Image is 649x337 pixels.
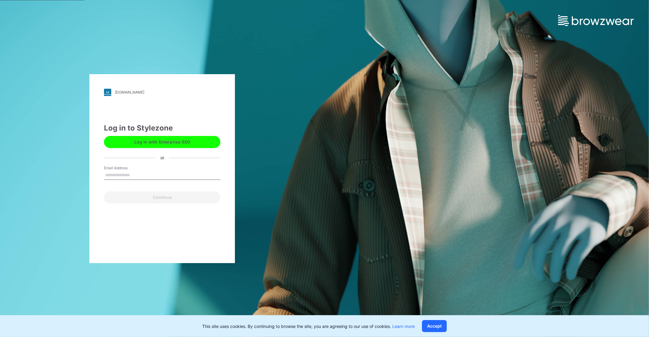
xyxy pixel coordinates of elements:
img: browzwear-logo.e42bd6dac1945053ebaf764b6aa21510.svg [558,15,634,26]
button: Accept [422,320,447,332]
a: Learn more [392,324,415,329]
div: or [156,155,169,161]
label: Email Address [104,165,146,171]
a: [DOMAIN_NAME] [104,89,220,96]
div: Log in to Stylezone [104,123,220,134]
div: [DOMAIN_NAME] [115,90,144,94]
p: This site uses cookies. By continuing to browse the site, you are agreeing to our use of cookies. [202,323,415,329]
button: Log in with Enterprise SSO [104,136,220,148]
img: stylezone-logo.562084cfcfab977791bfbf7441f1a819.svg [104,89,111,96]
